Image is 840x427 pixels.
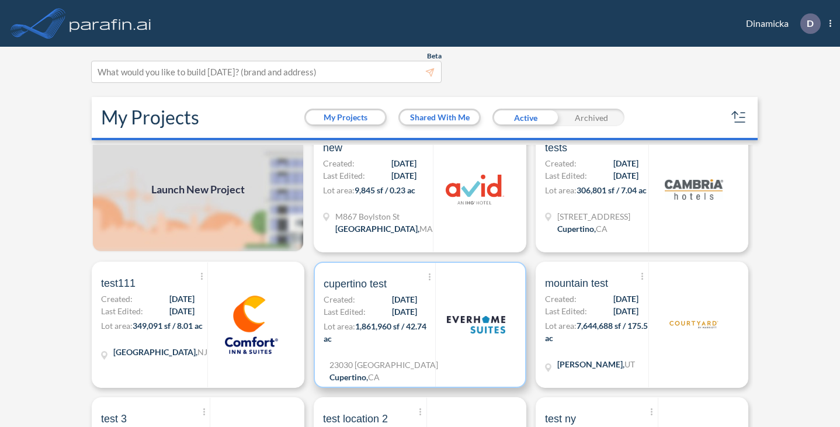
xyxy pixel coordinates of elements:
span: Created: [545,293,577,305]
span: Last Edited: [545,305,587,317]
p: D [807,18,814,29]
h2: My Projects [101,106,199,129]
img: logo [665,160,723,218]
span: CA [368,372,380,382]
span: Created: [324,293,355,306]
span: [DATE] [392,293,417,306]
span: test111 [101,276,136,290]
span: 7,644,688 sf / 175.5 ac [545,321,648,343]
span: 1,861,960 sf / 42.74 ac [324,321,426,343]
span: 9,845 sf / 0.23 ac [355,185,415,195]
span: [DATE] [613,293,638,305]
button: Shared With Me [400,110,479,124]
span: Last Edited: [101,305,143,317]
span: [DATE] [613,305,638,317]
div: Boston, MA [335,223,433,235]
span: [DATE] [613,169,638,182]
div: Archived [558,109,624,126]
span: [GEOGRAPHIC_DATA] , [113,347,197,357]
span: test ny [545,412,576,426]
span: M867 Boylston St [335,210,433,223]
span: test 3 [101,412,127,426]
div: Active [492,109,558,126]
span: [DATE] [391,157,416,169]
span: MA [419,224,433,234]
span: Created: [101,293,133,305]
img: logo [665,296,723,354]
span: 349,091 sf / 8.01 ac [133,321,203,331]
span: 10143 Hillcrest Rd [557,210,630,223]
div: Dinamicka [728,13,831,34]
img: logo [447,296,505,354]
span: test location 2 [323,412,388,426]
span: UT [624,359,635,369]
div: Rockaway Township, NJ [113,346,207,358]
img: logo [222,296,280,354]
span: Last Edited: [324,306,366,318]
span: mountain test [545,276,608,290]
div: Sandy, UT [557,358,635,370]
span: Lot area: [545,185,577,195]
a: Launch New Project [92,126,304,252]
div: Cupertino, CA [557,223,608,235]
span: [PERSON_NAME] , [557,359,624,369]
img: logo [67,12,154,35]
span: [DATE] [613,157,638,169]
div: Cupertino, CA [329,371,380,383]
span: cupertino test [324,277,387,291]
span: Last Edited: [545,169,587,182]
span: Lot area: [323,185,355,195]
span: new [323,141,342,155]
span: Launch New Project [151,182,245,197]
span: Lot area: [324,321,355,331]
span: [DATE] [392,306,417,318]
button: sort [730,108,748,127]
span: [DATE] [391,169,416,182]
span: CA [596,224,608,234]
span: [DATE] [169,305,195,317]
span: tests [545,141,567,155]
span: Beta [427,51,442,61]
span: Lot area: [545,321,577,331]
span: 306,801 sf / 7.04 ac [577,185,647,195]
span: NJ [197,347,207,357]
span: Lot area: [101,321,133,331]
span: [DATE] [169,293,195,305]
span: Created: [323,157,355,169]
span: Created: [545,157,577,169]
span: 23030 Stonebridge [329,359,438,371]
span: Cupertino , [329,372,368,382]
button: My Projects [306,110,385,124]
span: [GEOGRAPHIC_DATA] , [335,224,419,234]
span: Cupertino , [557,224,596,234]
img: logo [446,160,504,218]
img: add [92,126,304,252]
span: Last Edited: [323,169,365,182]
